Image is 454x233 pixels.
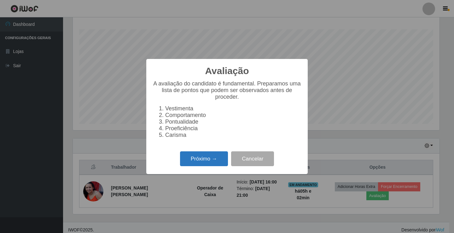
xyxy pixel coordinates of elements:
[153,80,301,100] p: A avaliação do candidato é fundamental. Preparamos uma lista de pontos que podem ser observados a...
[165,119,301,125] li: Pontualidade
[231,151,274,166] button: Cancelar
[165,125,301,132] li: Proeficiência
[165,112,301,119] li: Comportamento
[205,65,249,77] h2: Avaliação
[165,132,301,138] li: Carisma
[165,105,301,112] li: Vestimenta
[180,151,228,166] button: Próximo →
